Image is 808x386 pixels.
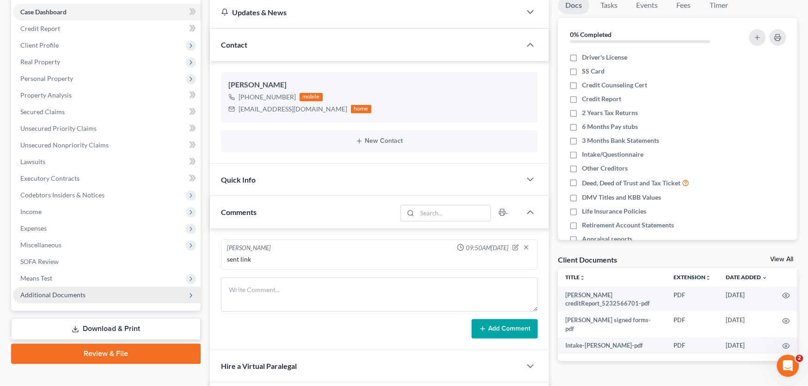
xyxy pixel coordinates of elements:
[762,275,767,281] i: expand_more
[582,178,680,188] span: Deed, Deed of Trust and Tax Ticket
[558,312,667,337] td: [PERSON_NAME] signed forms-pdf
[726,274,767,281] a: Date Added expand_more
[221,175,256,184] span: Quick Info
[13,104,201,120] a: Secured Claims
[20,91,72,99] span: Property Analysis
[582,122,638,131] span: 6 Months Pay stubs
[582,234,632,244] span: Appraisal reports
[20,58,60,66] span: Real Property
[11,343,201,364] a: Review & File
[582,164,628,173] span: Other Creditors
[673,274,711,281] a: Extensionunfold_more
[221,40,247,49] span: Contact
[20,291,86,299] span: Additional Documents
[227,244,271,253] div: [PERSON_NAME]
[666,312,718,337] td: PDF
[227,255,532,264] div: sent link
[228,80,530,91] div: [PERSON_NAME]
[20,191,104,199] span: Codebtors Insiders & Notices
[20,257,59,265] span: SOFA Review
[582,67,605,76] span: SS Card
[221,7,510,17] div: Updates & News
[13,87,201,104] a: Property Analysis
[300,93,323,101] div: mobile
[20,124,97,132] span: Unsecured Priority Claims
[20,174,80,182] span: Executory Contracts
[705,275,711,281] i: unfold_more
[13,120,201,137] a: Unsecured Priority Claims
[580,275,585,281] i: unfold_more
[666,337,718,354] td: PDF
[582,53,627,62] span: Driver's License
[20,274,52,282] span: Means Test
[666,287,718,312] td: PDF
[582,150,643,159] span: Intake/Questionnaire
[13,253,201,270] a: SOFA Review
[20,41,59,49] span: Client Profile
[582,207,646,216] span: Life Insurance Policies
[565,274,585,281] a: Titleunfold_more
[221,361,297,370] span: Hire a Virtual Paralegal
[228,137,530,145] button: New Contact
[239,104,347,114] div: [EMAIL_ADDRESS][DOMAIN_NAME]
[466,244,508,252] span: 09:50AM[DATE]
[558,337,667,354] td: Intake-[PERSON_NAME]-pdf
[20,224,47,232] span: Expenses
[582,80,647,90] span: Credit Counseling Cert
[582,193,661,202] span: DMV Titles and KBB Values
[20,208,42,215] span: Income
[20,241,61,249] span: Miscellaneous
[20,25,60,32] span: Credit Report
[13,153,201,170] a: Lawsuits
[796,355,803,362] span: 2
[13,20,201,37] a: Credit Report
[777,355,799,377] iframe: Intercom live chat
[582,94,621,104] span: Credit Report
[582,221,674,230] span: Retirement Account Statements
[20,141,109,149] span: Unsecured Nonpriority Claims
[582,136,659,145] span: 3 Months Bank Statements
[239,92,296,102] div: [PHONE_NUMBER]
[718,312,775,337] td: [DATE]
[13,137,201,153] a: Unsecured Nonpriority Claims
[718,287,775,312] td: [DATE]
[558,287,667,312] td: [PERSON_NAME] creditReport_5232566701-pdf
[570,31,612,38] strong: 0% Completed
[11,318,201,340] a: Download & Print
[13,4,201,20] a: Case Dashboard
[13,170,201,187] a: Executory Contracts
[770,256,793,263] a: View All
[351,105,371,113] div: home
[20,108,65,116] span: Secured Claims
[582,108,638,117] span: 2 Years Tax Returns
[20,158,45,165] span: Lawsuits
[558,255,617,264] div: Client Documents
[20,74,73,82] span: Personal Property
[417,205,490,221] input: Search...
[471,319,538,338] button: Add Comment
[221,208,257,216] span: Comments
[718,337,775,354] td: [DATE]
[20,8,67,16] span: Case Dashboard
